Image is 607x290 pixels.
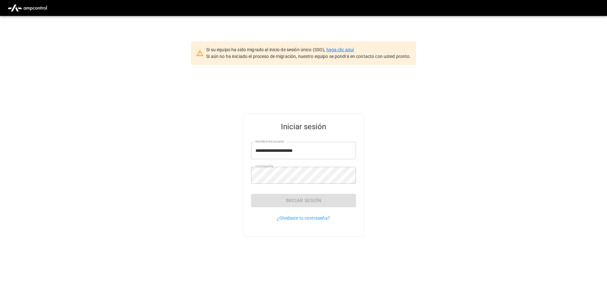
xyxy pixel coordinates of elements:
[251,215,356,221] p: ¿Olvidaste tu contraseña?
[251,122,356,132] h5: Iniciar sesión
[255,139,284,144] label: Nombre de usuario
[206,47,326,52] span: Si su equipo ha sido migrado al inicio de sesión único (SSO),
[255,164,273,169] label: Contraseña
[206,54,411,59] span: Si aún no ha iniciado el proceso de migración, nuestro equipo se pondrá en contacto con usted pro...
[326,47,354,52] a: haga clic aquí
[5,2,50,14] img: ampcontrol.io logo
